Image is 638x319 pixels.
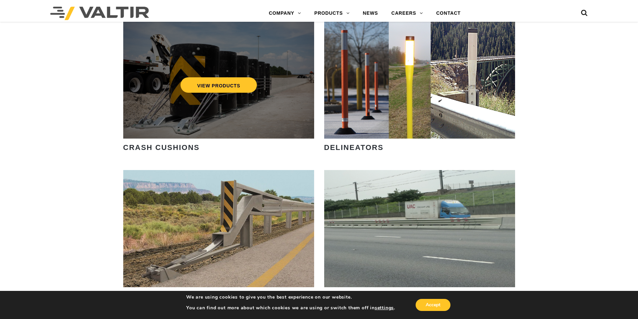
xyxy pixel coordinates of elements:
p: You can find out more about which cookies we are using or switch them off in . [186,305,395,311]
a: CAREERS [385,7,430,20]
a: PRODUCTS [308,7,356,20]
button: settings [375,305,394,311]
a: COMPANY [262,7,308,20]
p: We are using cookies to give you the best experience on our website. [186,294,395,300]
a: VIEW PRODUCTS [180,77,257,93]
a: NEWS [356,7,384,20]
strong: DELINEATORS [324,143,384,152]
button: Accept [416,299,450,311]
a: CONTACT [429,7,467,20]
img: Valtir [50,7,149,20]
strong: CRASH CUSHIONS [123,143,200,152]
